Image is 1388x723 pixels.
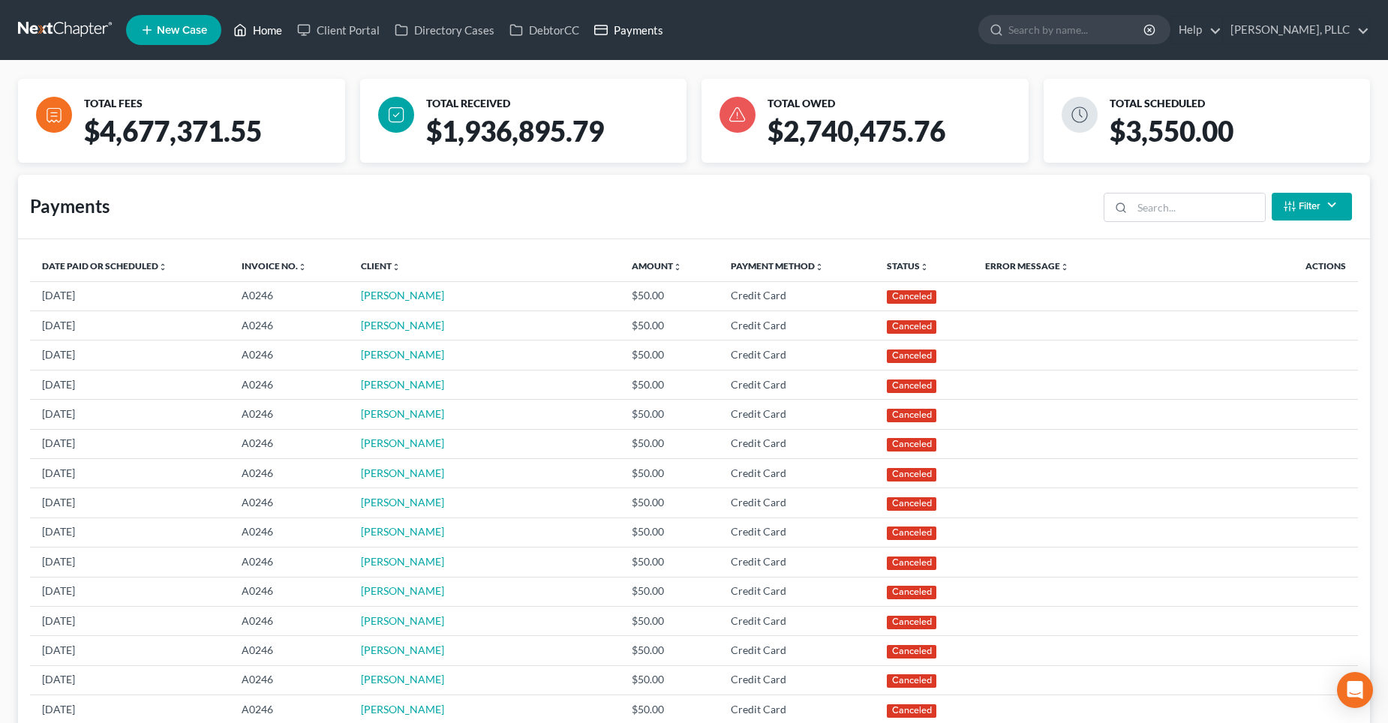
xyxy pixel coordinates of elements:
td: $50.00 [620,547,719,577]
td: $50.00 [620,636,719,665]
td: A0246 [230,636,349,665]
td: $50.00 [620,370,719,399]
div: Canceled [887,526,936,540]
a: [PERSON_NAME] [361,289,444,301]
div: Canceled [887,497,936,511]
th: Actions [1194,251,1358,281]
td: Credit Card [719,547,875,577]
div: Canceled [887,704,936,718]
td: [DATE] [30,636,230,665]
a: [PERSON_NAME] [361,614,444,627]
i: unfold_more [298,262,307,271]
td: [DATE] [30,340,230,370]
a: [PERSON_NAME] [361,643,444,656]
td: Credit Card [719,488,875,517]
div: Payments [30,194,110,218]
td: $50.00 [620,577,719,606]
td: $50.00 [620,400,719,429]
td: Credit Card [719,458,875,487]
td: A0246 [230,340,349,370]
a: [PERSON_NAME] [361,466,444,479]
td: [DATE] [30,400,230,429]
input: Search... [1132,193,1265,222]
div: Canceled [887,320,936,334]
a: [PERSON_NAME] [361,584,444,597]
a: Date Paid or Scheduledunfold_more [42,260,167,271]
a: [PERSON_NAME] [361,319,444,331]
div: Canceled [887,616,936,629]
td: $50.00 [620,311,719,340]
a: DebtorCC [502,16,587,43]
div: $3,550.00 [1104,114,1383,163]
a: Invoice No.unfold_more [242,260,307,271]
td: [DATE] [30,281,230,310]
a: Client Portal [290,16,387,43]
a: Payment Methodunfold_more [731,260,824,271]
td: A0246 [230,281,349,310]
a: Home [226,16,290,43]
td: $50.00 [620,281,719,310]
div: $1,936,895.79 [420,114,699,163]
a: [PERSON_NAME] [361,348,444,361]
td: [DATE] [30,547,230,577]
a: [PERSON_NAME], PLLC [1223,16,1369,43]
td: $50.00 [620,488,719,517]
div: Canceled [887,468,936,481]
td: Credit Card [719,665,875,694]
div: $2,740,475.76 [762,114,1041,163]
td: Credit Card [719,400,875,429]
td: [DATE] [30,311,230,340]
div: Canceled [887,438,936,451]
td: A0246 [230,665,349,694]
a: [PERSON_NAME] [361,378,444,391]
a: [PERSON_NAME] [361,407,444,420]
td: A0246 [230,488,349,517]
td: $50.00 [620,429,719,458]
a: [PERSON_NAME] [361,525,444,538]
a: Error Messageunfold_more [985,260,1069,271]
td: [DATE] [30,665,230,694]
a: [PERSON_NAME] [361,673,444,685]
i: unfold_more [392,262,401,271]
td: Credit Card [719,577,875,606]
i: unfold_more [673,262,682,271]
td: Credit Card [719,281,875,310]
a: [PERSON_NAME] [361,496,444,508]
td: A0246 [230,400,349,429]
img: icon-clock-d73164eb2ae29991c6cfd87df313ee0fe99a8f842979cbe5c34fb2ad7dc89896.svg [1062,97,1098,133]
td: [DATE] [30,458,230,487]
a: Help [1171,16,1221,43]
div: Canceled [887,379,936,393]
div: Canceled [887,645,936,658]
td: A0246 [230,429,349,458]
td: $50.00 [620,517,719,547]
td: A0246 [230,458,349,487]
img: icon-check-083e517794b2d0c9857e4f635ab0b7af2d0c08d6536bacabfc8e022616abee0b.svg [378,97,414,133]
td: $50.00 [620,340,719,370]
td: A0246 [230,577,349,606]
div: Canceled [887,556,936,570]
img: icon-danger-e58c4ab046b7aead248db79479122951d35969c85d4bc7e3c99ded9e97da88b9.svg [720,97,756,133]
td: [DATE] [30,606,230,635]
td: A0246 [230,311,349,340]
a: [PERSON_NAME] [361,436,444,449]
td: [DATE] [30,370,230,399]
div: TOTAL OWED [768,97,1023,111]
td: [DATE] [30,429,230,458]
td: [DATE] [30,517,230,547]
i: unfold_more [815,262,824,271]
a: Directory Cases [387,16,502,43]
td: $50.00 [620,458,719,487]
td: [DATE] [30,577,230,606]
i: unfold_more [920,262,929,271]
div: Canceled [887,349,936,363]
i: unfold_more [158,262,167,271]
td: Credit Card [719,636,875,665]
i: unfold_more [1060,262,1069,271]
td: [DATE] [30,488,230,517]
span: New Case [157,25,207,36]
td: Credit Card [719,606,875,635]
td: Credit Card [719,370,875,399]
td: Credit Card [719,429,875,458]
td: $50.00 [620,606,719,635]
